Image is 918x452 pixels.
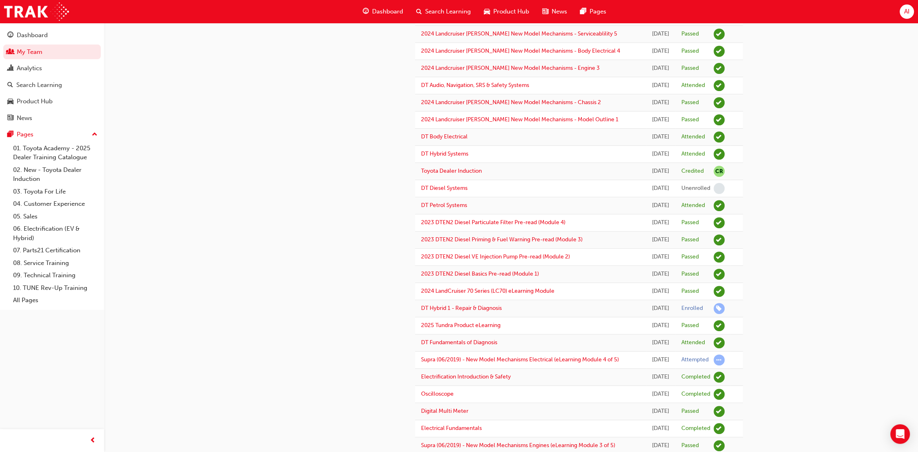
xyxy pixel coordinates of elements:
[590,7,606,16] span: Pages
[372,7,403,16] span: Dashboard
[681,253,699,261] div: Passed
[425,7,471,16] span: Search Learning
[17,31,48,40] div: Dashboard
[681,219,699,227] div: Passed
[714,29,725,40] span: learningRecordVerb_PASS-icon
[574,3,613,20] a: pages-iconPages
[3,127,101,142] button: Pages
[3,45,101,60] a: My Team
[904,7,909,16] span: AI
[356,3,410,20] a: guage-iconDashboard
[421,390,454,397] a: Oscilloscope
[3,26,101,127] button: DashboardMy TeamAnalyticsSearch LearningProduct HubNews
[652,201,669,210] div: Tue Mar 04 2025 09:00:00 GMT+1030 (Australian Central Daylight Time)
[681,47,699,55] div: Passed
[3,78,101,93] a: Search Learning
[92,129,98,140] span: up-icon
[410,3,477,20] a: search-iconSearch Learning
[714,303,725,314] span: learningRecordVerb_ENROLL-icon
[363,7,369,17] span: guage-icon
[681,116,699,124] div: Passed
[681,185,710,192] div: Unenrolled
[652,115,669,125] div: Thu May 15 2025 15:12:56 GMT+0930 (Australian Central Standard Time)
[681,442,699,450] div: Passed
[681,202,705,209] div: Attended
[421,442,615,449] a: Supra (06/2019) - New Model Mechanisms Engines (eLearning Module 3 of 5)
[17,130,33,139] div: Pages
[714,440,725,451] span: learningRecordVerb_PASS-icon
[714,46,725,57] span: learningRecordVerb_PASS-icon
[10,294,101,307] a: All Pages
[681,236,699,244] div: Passed
[714,423,725,434] span: learningRecordVerb_COMPLETE-icon
[7,115,13,122] span: news-icon
[421,305,502,312] a: DT Hybrid 1 - Repair & Diagnosis
[421,167,482,174] a: Toyota Dealer Induction
[900,4,914,19] button: AI
[421,185,468,191] a: DT Diesel Systems
[714,269,725,280] span: learningRecordVerb_PASS-icon
[652,424,669,433] div: Sun Sep 08 2024 21:09:29 GMT+0930 (Australian Central Standard Time)
[552,7,567,16] span: News
[890,424,910,444] div: Open Intercom Messenger
[536,3,574,20] a: news-iconNews
[652,355,669,365] div: Tue Sep 10 2024 14:50:31 GMT+0930 (Australian Central Standard Time)
[681,65,699,72] div: Passed
[7,98,13,105] span: car-icon
[652,47,669,56] div: Mon Jun 02 2025 15:28:53 GMT+0930 (Australian Central Standard Time)
[652,252,669,262] div: Tue Feb 18 2025 23:17:05 GMT+1030 (Australian Central Daylight Time)
[714,406,725,417] span: learningRecordVerb_PASS-icon
[714,149,725,160] span: learningRecordVerb_ATTEND-icon
[681,287,699,295] div: Passed
[421,236,583,243] a: 2023 DTEN2 Diesel Priming & Fuel Warning Pre-read (Module 3)
[10,210,101,223] a: 05. Sales
[652,167,669,176] div: Tue Mar 25 2025 22:30:00 GMT+1030 (Australian Central Daylight Time)
[421,356,619,363] a: Supra (06/2019) - New Model Mechanisms Electrical (eLearning Module 4 of 5)
[681,150,705,158] div: Attended
[90,436,96,446] span: prev-icon
[714,389,725,400] span: learningRecordVerb_COMPLETE-icon
[16,80,62,90] div: Search Learning
[652,304,669,313] div: Fri Nov 29 2024 08:12:37 GMT+1030 (Australian Central Daylight Time)
[542,7,548,17] span: news-icon
[477,3,536,20] a: car-iconProduct Hub
[681,390,710,398] div: Completed
[17,97,53,106] div: Product Hub
[652,64,669,73] div: Mon Jun 02 2025 15:03:28 GMT+0930 (Australian Central Standard Time)
[652,29,669,39] div: Mon Jun 02 2025 15:45:33 GMT+0930 (Australian Central Standard Time)
[10,244,101,257] a: 07. Parts21 Certification
[17,114,32,123] div: News
[421,219,565,226] a: 2023 DTEN2 Diesel Particulate Filter Pre-read (Module 4)
[681,133,705,141] div: Attended
[421,65,600,71] a: 2024 Landcruiser [PERSON_NAME] New Model Mechanisms - Engine 3
[4,2,69,21] img: Trak
[681,270,699,278] div: Passed
[7,32,13,39] span: guage-icon
[3,94,101,109] a: Product Hub
[714,183,725,194] span: learningRecordVerb_NONE-icon
[7,82,13,89] span: search-icon
[714,337,725,348] span: learningRecordVerb_ATTEND-icon
[652,372,669,382] div: Tue Sep 10 2024 14:40:21 GMT+0930 (Australian Central Standard Time)
[493,7,529,16] span: Product Hub
[652,235,669,245] div: Wed Feb 19 2025 05:38:50 GMT+1030 (Australian Central Daylight Time)
[421,47,620,54] a: 2024 Landcruiser [PERSON_NAME] New Model Mechanisms - Body Electrical 4
[652,132,669,142] div: Wed May 07 2025 09:00:00 GMT+0930 (Australian Central Standard Time)
[421,339,497,346] a: DT Fundamentals of Diagnosis
[681,339,705,347] div: Attended
[3,61,101,76] a: Analytics
[681,373,710,381] div: Completed
[10,142,101,164] a: 01. Toyota Academy - 2025 Dealer Training Catalogue
[652,184,669,193] div: Tue Mar 18 2025 09:00:00 GMT+1030 (Australian Central Daylight Time)
[714,217,725,228] span: learningRecordVerb_PASS-icon
[681,425,710,432] div: Completed
[714,234,725,245] span: learningRecordVerb_PASS-icon
[714,354,725,365] span: learningRecordVerb_ATTEMPT-icon
[10,185,101,198] a: 03. Toyota For Life
[681,305,703,312] div: Enrolled
[421,82,529,89] a: DT Audio, Navigation, SRS & Safety Systems
[681,99,699,107] div: Passed
[7,131,13,138] span: pages-icon
[714,97,725,108] span: learningRecordVerb_PASS-icon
